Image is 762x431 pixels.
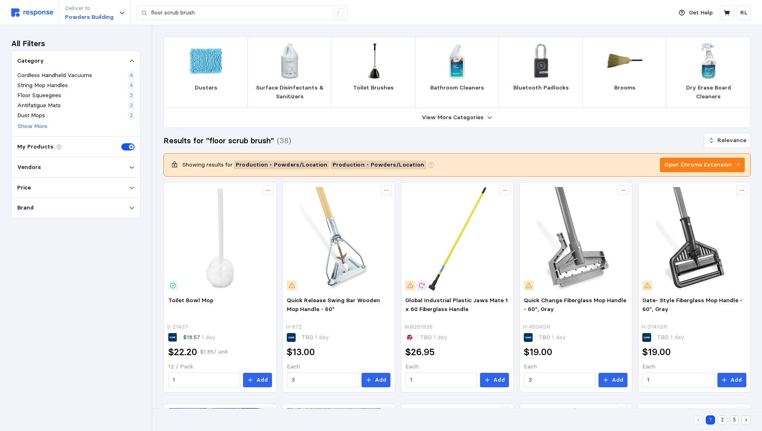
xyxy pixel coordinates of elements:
h2: $22.20 [168,346,197,358]
button: Get Help [674,5,717,20]
button: Add [480,373,509,387]
img: H-4504GR [524,187,627,291]
p: Deliver to [65,4,114,13]
button: 1 [706,415,715,425]
button: Relevance [704,133,751,148]
img: ERF_PL9703-06.jpg [439,43,475,79]
img: S-21437 [168,187,272,291]
span: Production - Powders / Location [333,161,424,169]
p: H-4504GR [523,323,550,331]
p: TBD [420,333,447,342]
p: 3 [130,91,133,100]
img: L_EFPPL98696.jpg [691,43,726,79]
p: RL [740,8,748,17]
button: Open Chrome Extension [660,158,745,172]
h2: $26.95 [405,346,435,358]
p: Dusters [195,83,217,92]
button: RL [737,6,751,20]
p: $18.57 [183,333,216,342]
button: 2 [718,415,727,425]
button: Add [362,373,390,387]
button: Add [599,373,627,387]
p: TBD [302,333,329,342]
p: Get Help [689,8,713,17]
p: Brand [17,203,34,212]
button: Add [717,373,746,387]
p: Antifatigue Mats [17,101,61,110]
span: 1 day [669,333,684,341]
p: Each [642,362,746,371]
p: Bathroom Cleaners [430,83,484,92]
input: Search for a product name or SKU [151,6,329,20]
h2: $13.00 [287,346,315,358]
p: My Products [17,142,53,151]
span: Toilet Bowl Mop [168,297,213,304]
button: Show More [17,122,48,131]
input: Qty [292,373,354,387]
p: Powders Building [65,13,114,22]
p: $1.85 / unit [200,348,228,356]
input: Qty [647,373,710,387]
img: NXC_CAD1284.webp [272,43,307,79]
input: Qty [173,373,235,387]
p: Show More [18,122,47,131]
p: Each [405,362,509,371]
p: Toilet Brushes [353,83,394,92]
p: Category [17,57,44,65]
button: View More Categories [164,108,750,128]
p: WB261835 [404,323,433,331]
p: Relevance [717,136,746,145]
p: Each [287,362,390,371]
img: H-7799 [523,43,559,79]
span: Quick Change Fiberglass Mop Handle - 60", Gray [524,297,626,313]
span: 1 day [432,333,447,341]
p: Add [375,376,386,384]
p: Add [256,376,268,384]
p: 2 [130,101,133,110]
p: Price [17,183,31,192]
p: 2 [130,111,133,120]
span: Gate- Style Fiberglass Mop Handle - 60", Gray [642,297,742,313]
p: Open Chrome Extension [664,161,732,169]
p: H-3741GR [641,323,667,331]
p: H-872 [286,323,302,331]
p: Add [730,376,742,384]
img: svg%3e [11,8,53,17]
input: Qty [410,373,473,387]
p: 4 [130,81,133,90]
div: / [333,8,343,18]
img: 261835.webp [405,187,509,291]
p: Bluetooth Padlocks [513,83,569,92]
button: 3 [730,415,739,425]
p: TBD [657,333,684,342]
span: 1 day [313,333,329,341]
h2: $19.00 [642,346,671,358]
img: 261028BK.webp [356,43,391,79]
p: Dry Erase Board Cleaners [673,83,744,101]
span: Production - Powders / Location [236,161,327,169]
img: H-3741GR [642,187,746,291]
p: S-21437 [167,323,188,331]
input: Qty [529,373,591,387]
span: 1 day [200,333,216,341]
span: Quick Release Swing Bar Wooden Mop Handle - 60" [287,297,380,313]
h3: All Filters [11,38,45,49]
p: 4 [130,71,133,80]
img: H-872 [287,187,390,291]
button: Add [243,373,272,387]
p: Brooms [614,83,635,92]
p: Dust Mops [17,111,45,120]
h3: Results for "floor scrub brush" [163,135,274,146]
h2: $19.00 [524,346,552,358]
p: Add [612,376,623,384]
p: Surface Disinfectants & Sanitizers [254,83,325,101]
img: IMT_IMPACT3653.jpg [607,43,642,79]
p: Floor Squeegees [17,91,61,100]
p: Showing results for [182,161,233,169]
p: Each [524,362,627,371]
p: TBD [539,333,566,342]
p: 12 / Pack [168,362,272,371]
p: Cordless Handheld Vacuums [17,71,92,80]
p: Add [493,376,505,384]
img: S-25720 [188,43,224,79]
